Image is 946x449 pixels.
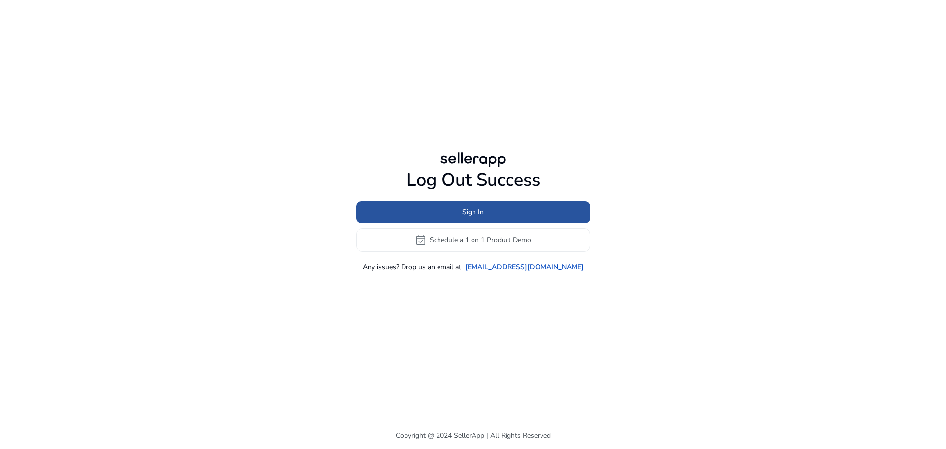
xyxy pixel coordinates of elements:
h1: Log Out Success [356,170,590,191]
button: event_availableSchedule a 1 on 1 Product Demo [356,228,590,252]
span: event_available [415,234,427,246]
button: Sign In [356,201,590,223]
a: [EMAIL_ADDRESS][DOMAIN_NAME] [465,262,584,272]
p: Any issues? Drop us an email at [363,262,461,272]
span: Sign In [462,207,484,217]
